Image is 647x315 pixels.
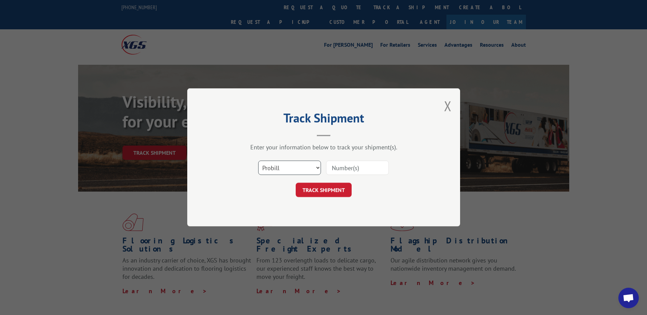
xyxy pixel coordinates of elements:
[618,288,639,308] a: Open chat
[221,144,426,151] div: Enter your information below to track your shipment(s).
[221,113,426,126] h2: Track Shipment
[296,183,352,197] button: TRACK SHIPMENT
[326,161,389,175] input: Number(s)
[444,97,452,115] button: Close modal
